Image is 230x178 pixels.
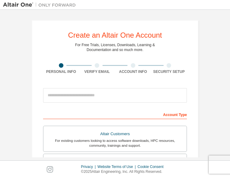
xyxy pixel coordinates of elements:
img: Altair One [3,2,79,8]
div: For existing customers looking to access software downloads, HPC resources, community, trainings ... [47,138,183,148]
div: Verify Email [79,69,115,74]
div: Account Type [43,109,187,119]
p: © 2025 Altair Engineering, Inc. All Rights Reserved. [81,169,167,174]
img: instagram.svg [47,166,53,173]
div: Website Terms of Use [97,164,137,169]
div: Account Info [115,69,151,74]
div: Personal Info [43,69,79,74]
div: Cookie Consent [137,164,167,169]
div: For Free Trials, Licenses, Downloads, Learning & Documentation and so much more. [75,43,155,52]
div: Privacy [81,164,97,169]
div: Altair Customers [47,130,183,138]
div: Create an Altair One Account [68,32,162,39]
div: Security Setup [151,69,187,74]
